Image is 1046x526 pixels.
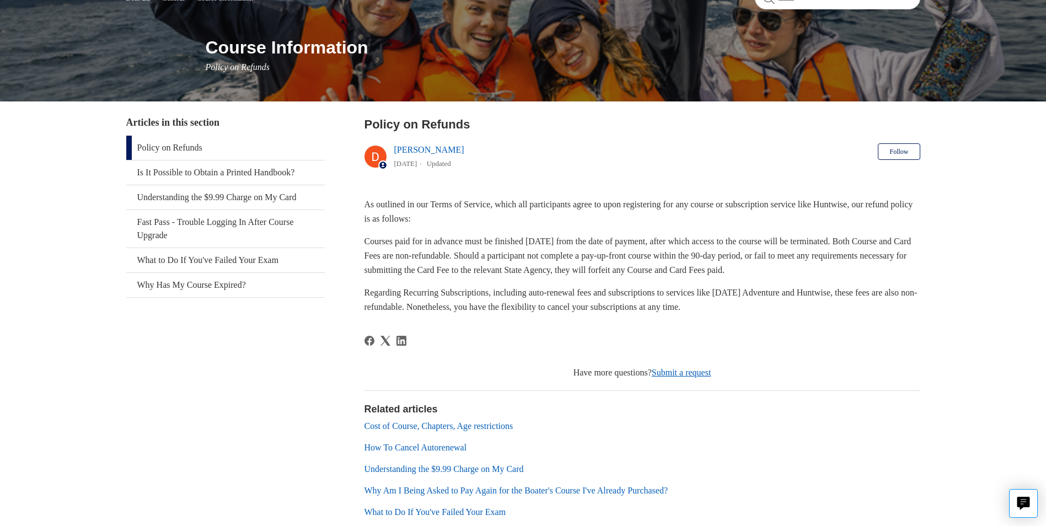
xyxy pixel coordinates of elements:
[206,34,920,61] h1: Course Information
[394,145,464,154] a: [PERSON_NAME]
[126,136,325,160] a: Policy on Refunds
[364,507,506,517] a: What to Do If You've Failed Your Exam
[364,464,524,474] a: Understanding the $9.99 Charge on My Card
[364,421,513,431] a: Cost of Course, Chapters, Age restrictions
[364,115,920,133] h2: Policy on Refunds
[126,185,325,210] a: Understanding the $9.99 Charge on My Card
[364,366,920,379] div: Have more questions?
[364,286,920,314] p: Regarding Recurring Subscriptions, including auto-renewal fees and subscriptions to services like...
[126,210,325,248] a: Fast Pass - Trouble Logging In After Course Upgrade
[427,159,451,168] li: Updated
[394,159,417,168] time: 04/17/2024, 14:26
[364,443,467,452] a: How To Cancel Autorenewal
[364,402,920,417] h2: Related articles
[126,248,325,272] a: What to Do If You've Failed Your Exam
[380,336,390,346] a: X Corp
[126,117,219,128] span: Articles in this section
[126,273,325,297] a: Why Has My Course Expired?
[364,234,920,277] p: Courses paid for in advance must be finished [DATE] from the date of payment, after which access ...
[878,143,920,160] button: Follow Article
[396,336,406,346] svg: Share this page on LinkedIn
[396,336,406,346] a: LinkedIn
[206,62,270,72] span: Policy on Refunds
[364,336,374,346] a: Facebook
[126,160,325,185] a: Is It Possible to Obtain a Printed Handbook?
[364,336,374,346] svg: Share this page on Facebook
[364,197,920,226] p: As outlined in our Terms of Service, which all participants agree to upon registering for any cou...
[380,336,390,346] svg: Share this page on X Corp
[364,486,668,495] a: Why Am I Being Asked to Pay Again for the Boater's Course I've Already Purchased?
[652,368,711,377] a: Submit a request
[1009,489,1038,518] button: Live chat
